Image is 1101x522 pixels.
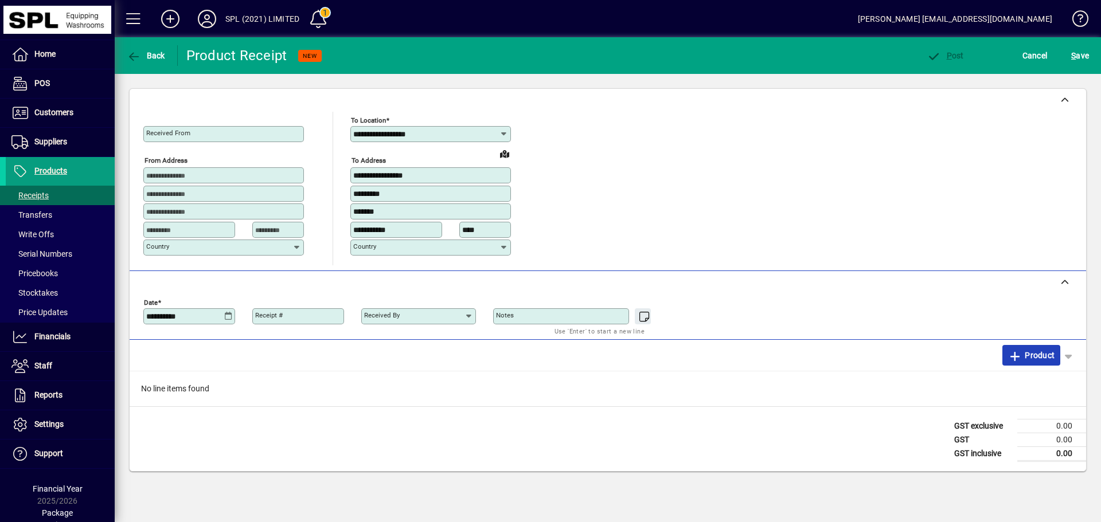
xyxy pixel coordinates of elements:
[225,10,299,28] div: SPL (2021) LIMITED
[189,9,225,29] button: Profile
[6,283,115,303] a: Stocktakes
[303,52,317,60] span: NEW
[146,129,190,137] mat-label: Received From
[948,446,1017,461] td: GST inclusive
[6,352,115,380] a: Staff
[1017,446,1086,461] td: 0.00
[351,116,386,124] mat-label: To location
[11,288,58,297] span: Stocktakes
[34,332,71,341] span: Financials
[34,108,73,117] span: Customers
[11,249,72,258] span: Serial Numbers
[1071,51,1076,60] span: S
[927,51,964,60] span: ost
[353,242,376,250] mat-label: Country
[495,144,514,163] a: View on map
[1071,46,1089,65] span: ave
[496,311,514,319] mat-label: Notes
[11,230,54,239] span: Write Offs
[186,46,287,65] div: Product Receipt
[115,45,178,66] app-page-header-button: Back
[6,225,115,244] a: Write Offs
[34,390,63,399] span: Reports
[146,242,169,250] mat-label: Country
[127,51,165,60] span: Back
[6,128,115,156] a: Suppliers
[948,433,1017,446] td: GST
[1008,346,1055,364] span: Product
[1064,2,1087,40] a: Knowledge Base
[34,79,50,88] span: POS
[6,69,115,98] a: POS
[924,45,967,66] button: Post
[11,269,58,278] span: Pricebooks
[947,51,952,60] span: P
[6,410,115,439] a: Settings
[555,324,645,337] mat-hint: Use 'Enter' to start a new line
[34,449,63,458] span: Support
[34,361,52,370] span: Staff
[255,311,283,319] mat-label: Receipt #
[1002,345,1060,366] button: Product
[364,311,400,319] mat-label: Received by
[6,205,115,225] a: Transfers
[34,419,64,429] span: Settings
[6,244,115,264] a: Serial Numbers
[1068,45,1092,66] button: Save
[11,191,49,200] span: Receipts
[6,264,115,283] a: Pricebooks
[11,308,68,317] span: Price Updates
[6,40,115,69] a: Home
[130,371,1086,406] div: No line items found
[6,186,115,205] a: Receipts
[6,381,115,410] a: Reports
[6,323,115,351] a: Financials
[1017,433,1086,446] td: 0.00
[6,303,115,322] a: Price Updates
[6,99,115,127] a: Customers
[948,419,1017,433] td: GST exclusive
[42,508,73,517] span: Package
[11,210,52,219] span: Transfers
[1020,45,1051,66] button: Cancel
[858,10,1052,28] div: [PERSON_NAME] [EMAIL_ADDRESS][DOMAIN_NAME]
[124,45,168,66] button: Back
[34,137,67,146] span: Suppliers
[34,49,56,58] span: Home
[1022,46,1048,65] span: Cancel
[34,166,67,175] span: Products
[6,439,115,468] a: Support
[1017,419,1086,433] td: 0.00
[152,9,189,29] button: Add
[33,484,83,493] span: Financial Year
[144,298,158,306] mat-label: Date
